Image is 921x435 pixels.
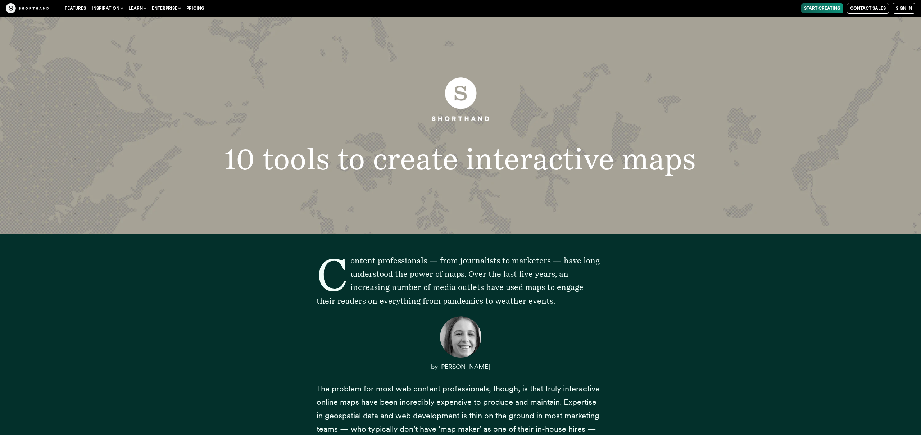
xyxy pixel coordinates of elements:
a: Contact Sales [847,3,889,14]
button: Learn [126,3,149,13]
a: Sign in [893,3,915,14]
h1: 10 tools to create interactive maps [197,144,725,174]
button: Inspiration [89,3,126,13]
a: Pricing [183,3,207,13]
button: Enterprise [149,3,183,13]
img: The Craft [6,3,49,13]
a: Features [62,3,89,13]
p: by [PERSON_NAME] [317,359,604,373]
span: Content professionals — from journalists to marketers — have long understood the power of maps. O... [317,256,600,305]
a: Start Creating [801,3,843,13]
